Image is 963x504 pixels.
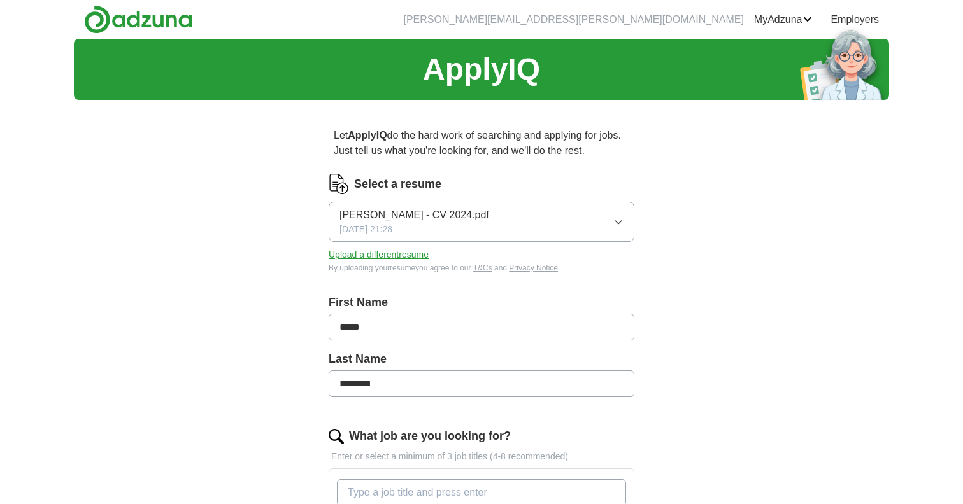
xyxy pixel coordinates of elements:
[348,130,387,141] strong: ApplyIQ
[831,12,879,27] a: Employers
[329,123,634,164] p: Let do the hard work of searching and applying for jobs. Just tell us what you're looking for, an...
[329,174,349,194] img: CV Icon
[349,428,511,445] label: What job are you looking for?
[329,248,429,262] button: Upload a differentresume
[329,262,634,274] div: By uploading your resume you agree to our and .
[329,351,634,368] label: Last Name
[329,202,634,242] button: [PERSON_NAME] - CV 2024.pdf[DATE] 21:28
[754,12,813,27] a: MyAdzuna
[329,450,634,463] p: Enter or select a minimum of 3 job titles (4-8 recommended)
[403,12,743,27] li: [PERSON_NAME][EMAIL_ADDRESS][PERSON_NAME][DOMAIN_NAME]
[329,429,344,444] img: search.png
[354,176,441,193] label: Select a resume
[84,5,192,34] img: Adzuna logo
[339,207,489,223] span: [PERSON_NAME] - CV 2024.pdf
[473,263,492,272] a: T&Cs
[509,263,558,272] a: Privacy Notice
[423,46,540,92] h1: ApplyIQ
[339,223,392,236] span: [DATE] 21:28
[329,294,634,311] label: First Name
